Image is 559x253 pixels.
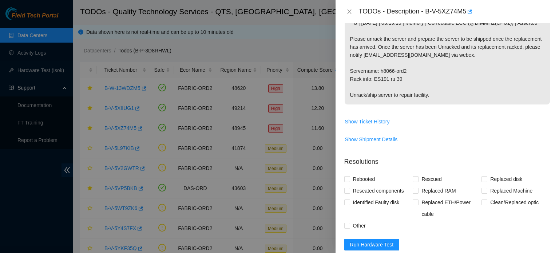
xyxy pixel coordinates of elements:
span: Replaced disk [487,173,525,185]
span: Rebooted [350,173,378,185]
span: Run Hardware Test [350,241,394,249]
p: Resolutions [344,151,550,167]
span: Replaced ETH/Power cable [419,197,481,220]
span: Show Ticket History [345,118,390,126]
span: Clean/Replaced optic [487,197,542,208]
span: Replaced Machine [487,185,535,197]
span: Rescued [419,173,444,185]
span: Other [350,220,369,232]
span: close [346,9,352,15]
button: Show Ticket History [345,116,390,127]
button: Show Shipment Details [345,134,398,145]
span: Replaced RAM [419,185,459,197]
span: Show Shipment Details [345,135,398,143]
div: TODOs - Description - B-V-5XZ74M5 [359,6,550,17]
span: Identified Faulty disk [350,197,403,208]
button: Run Hardware Test [344,239,400,250]
span: Reseated components [350,185,407,197]
button: Close [344,8,354,15]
